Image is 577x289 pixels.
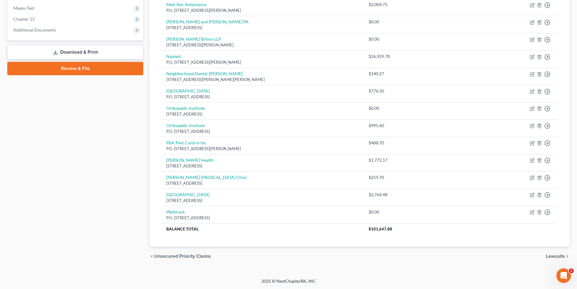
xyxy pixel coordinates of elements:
[166,111,359,117] div: [STREET_ADDRESS]
[546,254,570,259] button: Lawsuits chevron_right
[166,94,359,100] div: P.O. [STREET_ADDRESS]
[369,192,417,198] div: $2,764.48
[13,16,35,22] span: Chapter 13
[569,268,574,273] span: 1
[166,215,359,221] div: P.O. [STREET_ADDRESS]
[166,180,359,186] div: [STREET_ADDRESS]
[369,88,417,94] div: $776.50
[369,209,417,215] div: $0.00
[161,223,364,234] th: Balance Total
[166,19,249,24] a: [PERSON_NAME] and [PERSON_NAME] PA
[369,71,417,77] div: $140.27
[116,278,461,289] div: 2025 © NextChapterBK, INC
[149,254,211,259] button: chevron_left Unsecured Priority Claims
[166,129,359,134] div: P.O. [STREET_ADDRESS]
[369,2,417,8] div: $2,004.75
[369,105,417,111] div: $0.00
[556,268,571,283] iframe: Intercom live chat
[565,254,570,259] i: chevron_right
[369,123,417,129] div: $995.60
[369,19,417,25] div: $0.00
[154,254,211,259] span: Unsecured Priority Claims
[13,27,56,32] span: Additional Documents
[369,53,417,59] div: $26,929.78
[166,42,359,48] div: [STREET_ADDRESS][PERSON_NAME]
[166,59,359,65] div: P.O. [STREET_ADDRESS][PERSON_NAME]
[149,254,154,259] i: chevron_left
[369,227,392,231] span: $101,647.88
[166,88,210,93] a: [GEOGRAPHIC_DATA]
[369,174,417,180] div: $259.70
[166,209,185,214] a: Wellmark
[166,25,359,31] div: [STREET_ADDRESS]
[7,62,143,75] a: Review & File
[166,8,359,13] div: P.O. [STREET_ADDRESS][PERSON_NAME]
[166,77,359,82] div: [STREET_ADDRESS][PERSON_NAME][PERSON_NAME]
[13,5,34,11] span: Means Test
[166,123,205,128] a: Orthopedic Institute
[166,163,359,169] div: [STREET_ADDRESS]
[166,192,210,197] a: [GEOGRAPHIC_DATA]
[166,198,359,203] div: [STREET_ADDRESS]
[166,175,247,180] a: [PERSON_NAME] [MEDICAL_DATA] Clinic
[369,36,417,42] div: $0.00
[166,36,221,42] a: [PERSON_NAME] Billion LLP
[369,157,417,163] div: $1,772.17
[166,71,243,76] a: Neighborhood Dental-[PERSON_NAME]
[166,140,206,145] a: P&K Pest Control Inc
[166,106,205,111] a: Orthopedic Institute
[166,2,206,7] a: Med-Star Ambulance
[166,54,181,59] a: Navient
[166,146,359,152] div: P.O. [STREET_ADDRESS][PERSON_NAME]
[369,140,417,146] div: $488.70
[546,254,565,259] span: Lawsuits
[166,157,214,163] a: [PERSON_NAME] Health
[7,45,143,59] a: Download & Print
